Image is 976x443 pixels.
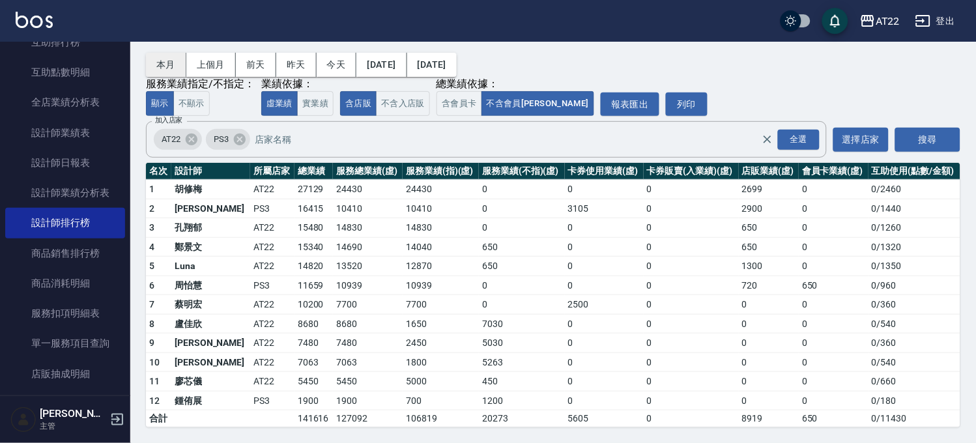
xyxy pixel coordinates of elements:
[403,199,479,218] td: 10410
[171,314,250,334] td: 盧佳欣
[868,391,960,410] td: 0 / 180
[149,357,160,367] span: 10
[294,295,334,315] td: 10200
[250,163,294,180] th: 所屬店家
[171,199,250,218] td: [PERSON_NAME]
[5,389,125,419] a: 顧客入金餘額表
[149,337,154,348] span: 9
[333,410,403,427] td: 127092
[403,276,479,295] td: 10939
[739,334,799,353] td: 0
[739,163,799,180] th: 店販業績(虛)
[155,115,182,125] label: 加入店家
[236,53,276,77] button: 前天
[565,295,644,315] td: 2500
[250,199,294,218] td: PS3
[149,222,154,233] span: 3
[644,372,739,392] td: 0
[565,372,644,392] td: 0
[403,218,479,238] td: 14830
[565,352,644,372] td: 0
[294,257,334,276] td: 14820
[5,118,125,148] a: 設計師業績表
[868,314,960,334] td: 0 / 540
[403,237,479,257] td: 14040
[146,53,186,77] button: 本月
[154,129,202,150] div: AT22
[5,238,125,268] a: 商品銷售排行榜
[276,53,317,77] button: 昨天
[644,314,739,334] td: 0
[171,352,250,372] td: [PERSON_NAME]
[146,91,174,117] button: 顯示
[149,319,154,329] span: 8
[565,391,644,410] td: 0
[481,91,594,117] button: 不含會員[PERSON_NAME]
[250,218,294,238] td: AT22
[868,295,960,315] td: 0 / 360
[868,199,960,218] td: 0 / 1440
[294,334,334,353] td: 7480
[565,237,644,257] td: 0
[149,261,154,271] span: 5
[868,334,960,353] td: 0 / 360
[799,180,868,199] td: 0
[171,257,250,276] td: Luna
[403,295,479,315] td: 7700
[833,128,889,152] button: 選擇店家
[171,180,250,199] td: 胡修梅
[479,237,564,257] td: 650
[403,257,479,276] td: 12870
[333,295,403,315] td: 7700
[739,314,799,334] td: 0
[799,257,868,276] td: 0
[403,410,479,427] td: 106819
[644,276,739,295] td: 0
[758,130,777,149] button: Clear
[644,410,739,427] td: 0
[171,372,250,392] td: 廖芯儀
[250,295,294,315] td: AT22
[739,295,799,315] td: 0
[799,295,868,315] td: 0
[403,352,479,372] td: 1800
[356,53,407,77] button: [DATE]
[868,163,960,180] th: 互助使用(點數/金額)
[565,163,644,180] th: 卡券使用業績(虛)
[294,352,334,372] td: 7063
[40,407,106,420] h5: [PERSON_NAME]
[171,295,250,315] td: 蔡明宏
[173,91,210,117] button: 不顯示
[149,184,154,194] span: 1
[333,199,403,218] td: 10410
[149,376,160,386] span: 11
[376,91,430,117] button: 不含入店販
[5,178,125,208] a: 設計師業績分析表
[799,410,868,427] td: 650
[294,199,334,218] td: 16415
[294,372,334,392] td: 5450
[403,314,479,334] td: 1650
[799,372,868,392] td: 0
[171,276,250,295] td: 周怡慧
[739,257,799,276] td: 1300
[149,203,154,214] span: 2
[644,391,739,410] td: 0
[250,372,294,392] td: AT22
[868,352,960,372] td: 0 / 540
[799,352,868,372] td: 0
[479,199,564,218] td: 0
[5,359,125,389] a: 店販抽成明細
[799,199,868,218] td: 0
[565,314,644,334] td: 0
[261,91,298,117] button: 虛業績
[775,127,822,152] button: Open
[294,218,334,238] td: 15480
[565,410,644,427] td: 5605
[252,128,785,151] input: 店家名稱
[294,276,334,295] td: 11659
[294,314,334,334] td: 8680
[644,180,739,199] td: 0
[149,280,154,291] span: 6
[10,407,36,433] img: Person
